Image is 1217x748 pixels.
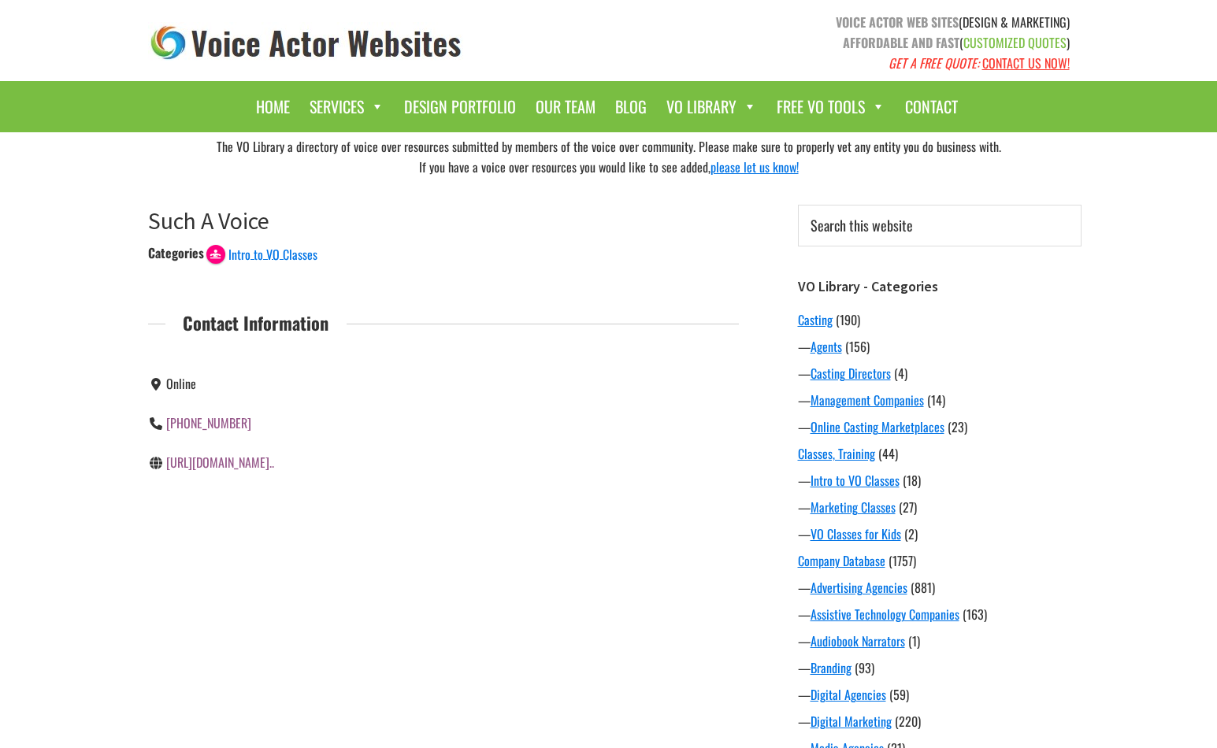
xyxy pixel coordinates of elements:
strong: VOICE ACTOR WEB SITES [836,13,959,31]
a: Design Portfolio [396,89,524,124]
div: — [798,712,1082,731]
article: Such A Voice [148,206,739,507]
a: Our Team [528,89,603,124]
a: please let us know! [711,157,799,176]
a: Home [248,89,298,124]
div: — [798,578,1082,597]
div: — [798,364,1082,383]
div: — [798,658,1082,677]
span: (44) [878,444,898,463]
span: (220) [895,712,921,731]
a: VO Classes for Kids [811,524,901,543]
a: [URL][DOMAIN_NAME].. [166,453,274,472]
a: Agents [811,337,842,356]
a: Casting Directors [811,364,891,383]
div: — [798,417,1082,436]
a: Services [302,89,392,124]
span: (4) [894,364,907,383]
a: Free VO Tools [769,89,893,124]
span: (23) [948,417,967,436]
strong: AFFORDABLE AND FAST [843,33,959,52]
a: Audiobook Narrators [811,631,905,650]
span: (2) [904,524,918,543]
h3: VO Library - Categories [798,278,1082,295]
div: — [798,631,1082,650]
a: Intro to VO Classes [811,471,900,490]
div: — [798,471,1082,490]
a: Intro to VO Classes [206,243,318,262]
span: Intro to VO Classes [228,245,317,264]
a: CONTACT US NOW! [982,54,1070,72]
div: — [798,391,1082,409]
a: Contact [897,89,966,124]
span: (93) [855,658,874,677]
a: Assistive Technology Companies [811,605,959,624]
div: Categories [148,243,204,262]
a: Online Casting Marketplaces [811,417,944,436]
a: Blog [607,89,655,124]
span: Contact Information [165,309,347,337]
input: Search this website [798,205,1082,246]
span: (18) [903,471,921,490]
div: — [798,524,1082,543]
div: The VO Library a directory of voice over resources submitted by members of the voice over communi... [136,132,1082,181]
span: (1) [908,631,920,650]
span: (190) [836,310,860,329]
span: (163) [963,605,987,624]
div: — [798,605,1082,624]
div: — [798,337,1082,356]
span: CUSTOMIZED QUOTES [963,33,1067,52]
span: (59) [889,685,909,704]
a: Branding [811,658,852,677]
div: — [798,685,1082,704]
h1: Such A Voice [148,206,739,235]
span: (156) [845,337,870,356]
a: Marketing Classes [811,498,896,517]
span: (1757) [889,551,916,570]
a: Classes, Training [798,444,875,463]
a: [PHONE_NUMBER] [166,413,251,432]
a: Company Database [798,551,885,570]
img: voice_actor_websites_logo [148,22,465,64]
a: Advertising Agencies [811,578,907,597]
span: Online [166,374,196,393]
a: Digital Marketing [811,712,892,731]
div: — [798,498,1082,517]
span: (14) [927,391,945,409]
a: Digital Agencies [811,685,886,704]
a: Management Companies [811,391,924,409]
a: Casting [798,310,833,329]
span: (27) [899,498,917,517]
span: (881) [911,578,935,597]
p: (DESIGN & MARKETING) ( ) [621,12,1070,73]
em: GET A FREE QUOTE: [889,54,979,72]
a: VO Library [659,89,765,124]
